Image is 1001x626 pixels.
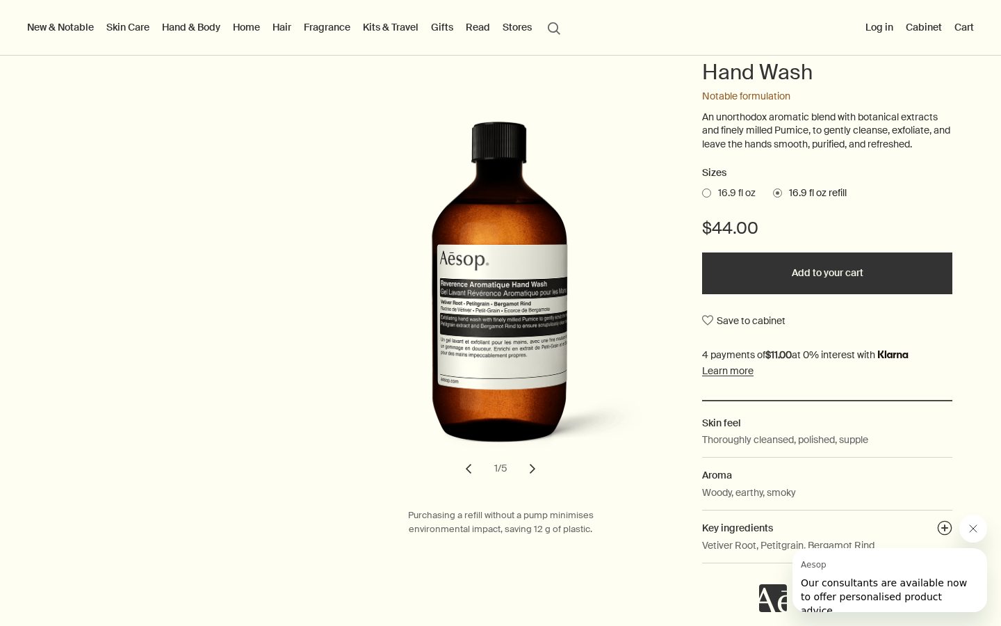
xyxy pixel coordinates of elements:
button: next slide [517,454,548,484]
p: Woody, earthy, smoky [702,485,796,500]
span: $44.00 [702,217,758,239]
iframe: Zamknij wiadomość od: Aesop [959,515,987,543]
p: An unorthodox aromatic blend with botanical extracts and finely milled Pumice, to gently cleanse,... [702,111,952,152]
h2: Aroma [702,467,952,483]
button: previous slide [453,454,484,484]
span: Our consultants are available now to offer personalised product advice. [8,29,174,68]
div: Aesop mówi „Our consultants are available now to offer personalised product advice.”. Otwórz okno... [759,515,987,612]
div: Reverence Aromatique Hand Wash [334,87,667,483]
a: Kits & Travel [360,18,421,36]
button: Save to cabinet [702,308,786,333]
span: Key ingredients [702,522,773,534]
a: Hand & Body [159,18,223,36]
a: Read [463,18,493,36]
a: Cabinet [903,18,945,36]
p: Thoroughly cleansed, polished, supple [702,432,868,447]
span: 16.9 fl oz refill [782,186,847,200]
h1: Reverence Aromatique Hand Wash [702,31,952,86]
iframe: brak treści [759,584,787,612]
iframe: Wiadomość od: Aesop [792,548,987,612]
button: New & Notable [24,18,97,36]
img: Back of Reverence Aromatique Hand Wash refill with screw cap [364,87,670,466]
button: Add to your cart - $44.00 [702,252,952,294]
a: Skin Care [104,18,152,36]
a: Gifts [428,18,456,36]
span: 16.9 fl oz [711,186,756,200]
h2: Skin feel [702,415,952,431]
span: Purchasing a refill without a pump minimises environmental impact, saving 12 g of plastic. [408,509,594,536]
button: Open search [542,14,567,40]
a: Fragrance [301,18,353,36]
a: Home [230,18,263,36]
h2: Sizes [702,165,952,182]
p: Vetiver Root, Petitgrain, Bergamot Rind [702,538,874,553]
button: Stores [500,18,535,36]
button: Log in [863,18,896,36]
button: Cart [952,18,977,36]
a: Hair [270,18,294,36]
